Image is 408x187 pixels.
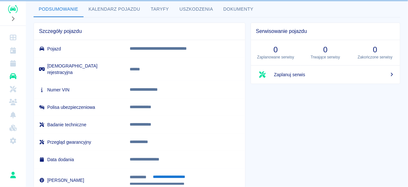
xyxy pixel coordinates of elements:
button: Uszkodzenia [174,2,218,17]
p: Zakończone serwisy [355,54,395,60]
button: Dokumenty [218,2,259,17]
a: Klienci [3,96,23,109]
h6: [DEMOGRAPHIC_DATA] rejestracyjna [39,63,119,76]
h3: 0 [256,45,295,54]
a: Powiadomienia [3,109,23,121]
p: Trwające serwisy [306,54,345,60]
h6: Przegląd gwarancyjny [39,139,119,145]
button: Podsumowanie [34,2,84,17]
h3: 0 [355,45,395,54]
a: 0Zaplanowane serwisy [251,40,301,65]
h6: Numer VIN [39,87,119,93]
img: Renthelp [8,5,18,13]
a: Ustawienia [3,134,23,147]
button: Kalendarz pojazdu [84,2,145,17]
span: Szczegóły pojazdu [39,28,240,35]
button: Taryfy [145,2,174,17]
a: Zaplanuj serwis [251,66,400,84]
button: Rozwiń nawigację [8,15,18,23]
a: Flota [3,70,23,83]
button: Łukasz Kosiak [6,168,20,182]
span: Serwisowanie pojazdu [256,28,395,35]
a: Rezerwacje [3,57,23,70]
h6: Badanie techniczne [39,121,119,128]
h6: Data dodania [39,156,119,163]
h6: [PERSON_NAME] [39,177,119,183]
h3: 0 [306,45,345,54]
a: 0Zakończone serwisy [350,40,400,65]
h6: Polisa ubezpieczeniowa [39,104,119,110]
p: Zaplanowane serwisy [256,54,295,60]
a: 0Trwające serwisy [301,40,350,65]
a: Kalendarz [3,44,23,57]
a: Serwisy [3,83,23,96]
h6: Pojazd [39,46,119,52]
a: Dashboard [3,31,23,44]
span: Zaplanuj serwis [274,71,395,78]
a: Widget WWW [3,121,23,134]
